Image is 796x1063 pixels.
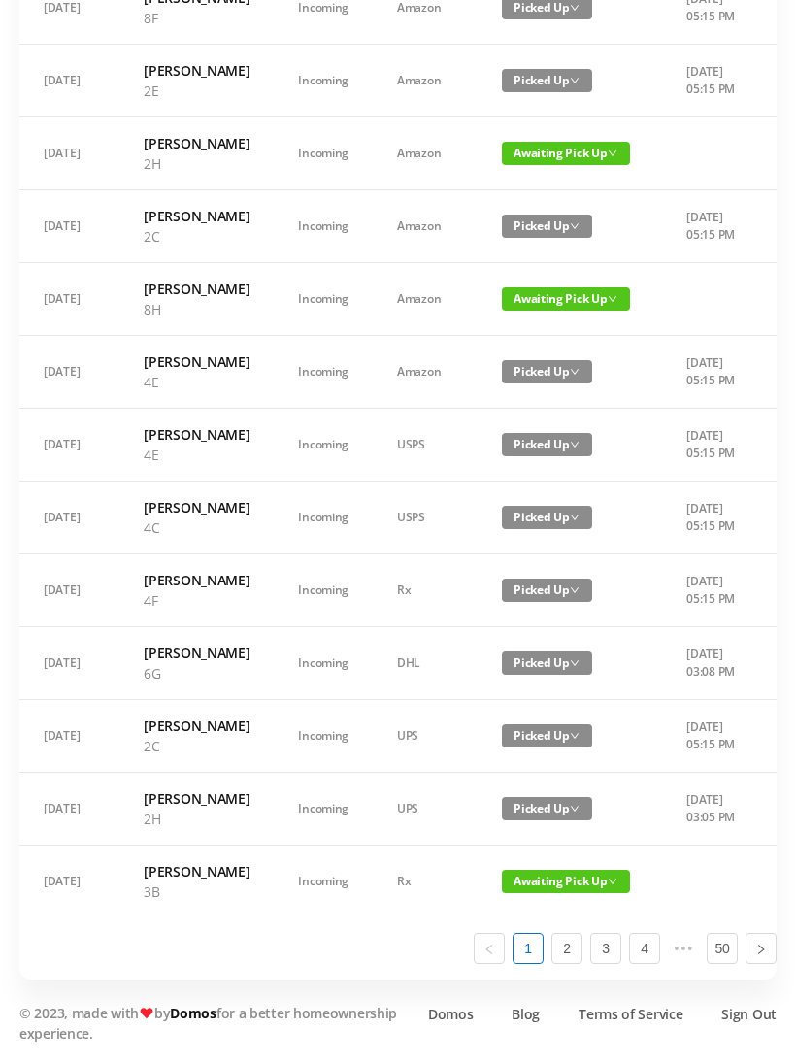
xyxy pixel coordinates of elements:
[373,700,478,773] td: UPS
[19,336,119,409] td: [DATE]
[483,944,495,955] i: icon: left
[662,773,764,846] td: [DATE] 03:05 PM
[144,372,249,392] p: 4E
[373,45,478,117] td: Amazon
[144,445,249,465] p: 4E
[570,731,580,741] i: icon: down
[373,263,478,336] td: Amazon
[570,804,580,814] i: icon: down
[144,226,249,247] p: 2C
[144,736,249,756] p: 2C
[662,45,764,117] td: [DATE] 05:15 PM
[512,1004,540,1024] a: Blog
[662,627,764,700] td: [DATE] 03:08 PM
[373,190,478,263] td: Amazon
[552,934,581,963] a: 2
[373,482,478,554] td: USPS
[514,934,543,963] a: 1
[428,1004,474,1024] a: Domos
[274,846,373,917] td: Incoming
[170,1004,216,1022] a: Domos
[144,715,249,736] h6: [PERSON_NAME]
[502,724,592,747] span: Picked Up
[373,846,478,917] td: Rx
[144,590,249,611] p: 4F
[19,627,119,700] td: [DATE]
[144,351,249,372] h6: [PERSON_NAME]
[144,279,249,299] h6: [PERSON_NAME]
[144,81,249,101] p: 2E
[19,45,119,117] td: [DATE]
[274,117,373,190] td: Incoming
[551,933,582,964] li: 2
[474,933,505,964] li: Previous Page
[274,627,373,700] td: Incoming
[19,117,119,190] td: [DATE]
[274,263,373,336] td: Incoming
[570,585,580,595] i: icon: down
[662,700,764,773] td: [DATE] 05:15 PM
[502,506,592,529] span: Picked Up
[19,554,119,627] td: [DATE]
[373,627,478,700] td: DHL
[755,944,767,955] i: icon: right
[570,367,580,377] i: icon: down
[274,409,373,482] td: Incoming
[608,294,617,304] i: icon: down
[590,933,621,964] li: 3
[662,409,764,482] td: [DATE] 05:15 PM
[144,643,249,663] h6: [PERSON_NAME]
[144,881,249,902] p: 3B
[502,142,630,165] span: Awaiting Pick Up
[608,877,617,886] i: icon: down
[19,846,119,917] td: [DATE]
[144,299,249,319] p: 8H
[144,497,249,517] h6: [PERSON_NAME]
[373,554,478,627] td: Rx
[570,3,580,13] i: icon: down
[630,934,659,963] a: 4
[570,221,580,231] i: icon: down
[274,190,373,263] td: Incoming
[144,153,249,174] p: 2H
[373,409,478,482] td: USPS
[502,360,592,383] span: Picked Up
[513,933,544,964] li: 1
[502,433,592,456] span: Picked Up
[502,579,592,602] span: Picked Up
[144,133,249,153] h6: [PERSON_NAME]
[274,482,373,554] td: Incoming
[144,517,249,538] p: 4C
[144,206,249,226] h6: [PERSON_NAME]
[373,117,478,190] td: Amazon
[502,215,592,238] span: Picked Up
[19,773,119,846] td: [DATE]
[274,554,373,627] td: Incoming
[19,700,119,773] td: [DATE]
[502,287,630,311] span: Awaiting Pick Up
[668,933,699,964] li: Next 5 Pages
[274,336,373,409] td: Incoming
[746,933,777,964] li: Next Page
[144,788,249,809] h6: [PERSON_NAME]
[274,700,373,773] td: Incoming
[662,190,764,263] td: [DATE] 05:15 PM
[570,76,580,85] i: icon: down
[629,933,660,964] li: 4
[579,1004,682,1024] a: Terms of Service
[19,409,119,482] td: [DATE]
[570,440,580,449] i: icon: down
[19,263,119,336] td: [DATE]
[608,149,617,158] i: icon: down
[144,570,249,590] h6: [PERSON_NAME]
[708,934,737,963] a: 50
[144,809,249,829] p: 2H
[144,60,249,81] h6: [PERSON_NAME]
[274,45,373,117] td: Incoming
[373,773,478,846] td: UPS
[274,773,373,846] td: Incoming
[19,1003,408,1044] p: © 2023, made with by for a better homeownership experience.
[502,797,592,820] span: Picked Up
[662,336,764,409] td: [DATE] 05:15 PM
[144,861,249,881] h6: [PERSON_NAME]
